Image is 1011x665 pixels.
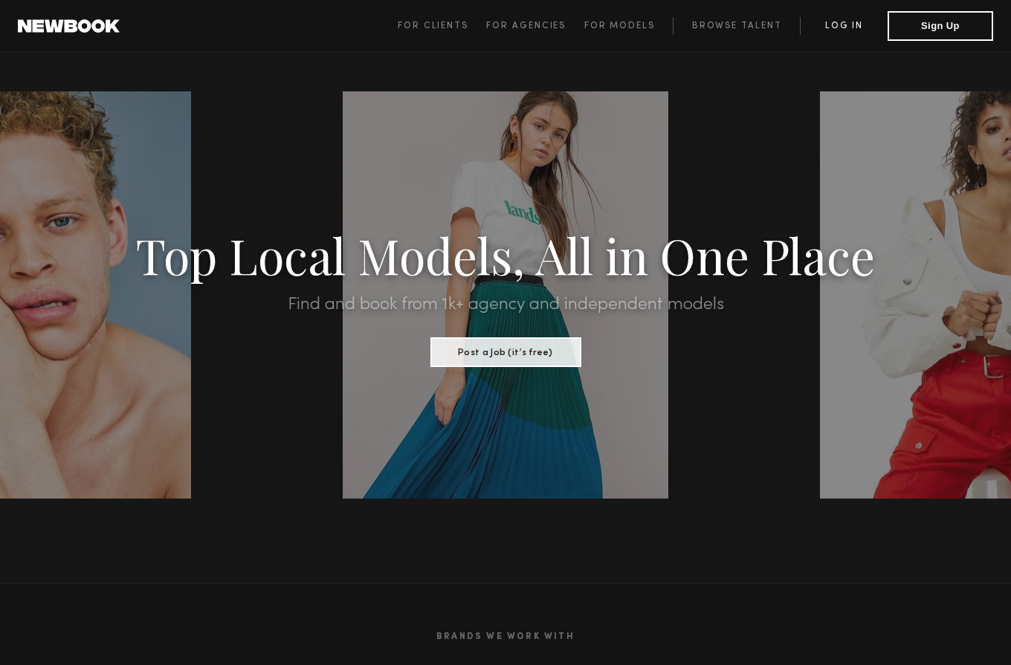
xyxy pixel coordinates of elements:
a: Log in [800,17,888,35]
span: For Models [584,22,655,30]
a: Post a Job (it’s free) [430,343,581,359]
h2: Find and book from 1k+ agency and independent models [76,296,935,314]
a: Browse Talent [673,17,800,35]
span: For Clients [398,22,468,30]
span: For Agencies [486,22,566,30]
button: Post a Job (it’s free) [430,337,581,367]
h1: Top Local Models, All in One Place [76,232,935,278]
h2: Brands We Work With [59,614,952,660]
a: For Models [584,17,674,35]
button: Sign Up [888,11,993,41]
a: For Clients [398,17,486,35]
a: For Agencies [486,17,584,35]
